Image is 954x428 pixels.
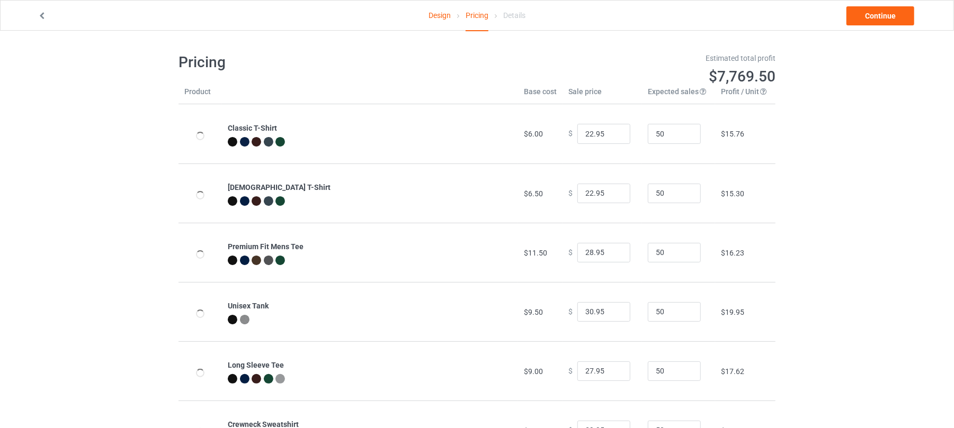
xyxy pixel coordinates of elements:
th: Product [179,86,222,104]
b: Unisex Tank [228,302,269,310]
span: $6.50 [524,189,543,198]
span: $ [568,248,573,257]
span: $11.50 [524,249,547,257]
th: Expected sales [642,86,715,104]
span: $ [568,130,573,138]
th: Base cost [518,86,563,104]
span: $7,769.50 [709,68,775,85]
span: $17.62 [721,367,744,376]
img: heather_texture.png [240,315,249,324]
span: $16.23 [721,249,744,257]
span: $9.00 [524,367,543,376]
h1: Pricing [179,53,470,72]
span: $15.30 [721,189,744,198]
span: $9.50 [524,308,543,316]
a: Continue [846,6,914,25]
div: Details [503,1,525,30]
div: Pricing [466,1,488,31]
b: Long Sleeve Tee [228,361,284,369]
b: Premium Fit Mens Tee [228,242,304,251]
span: $19.95 [721,308,744,316]
th: Sale price [563,86,642,104]
b: Classic T-Shirt [228,124,277,132]
span: $6.00 [524,130,543,138]
span: $ [568,307,573,316]
span: $15.76 [721,130,744,138]
div: Estimated total profit [485,53,776,63]
span: $ [568,367,573,375]
th: Profit / Unit [715,86,775,104]
a: Design [429,1,451,30]
b: [DEMOGRAPHIC_DATA] T-Shirt [228,183,331,192]
span: $ [568,189,573,197]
